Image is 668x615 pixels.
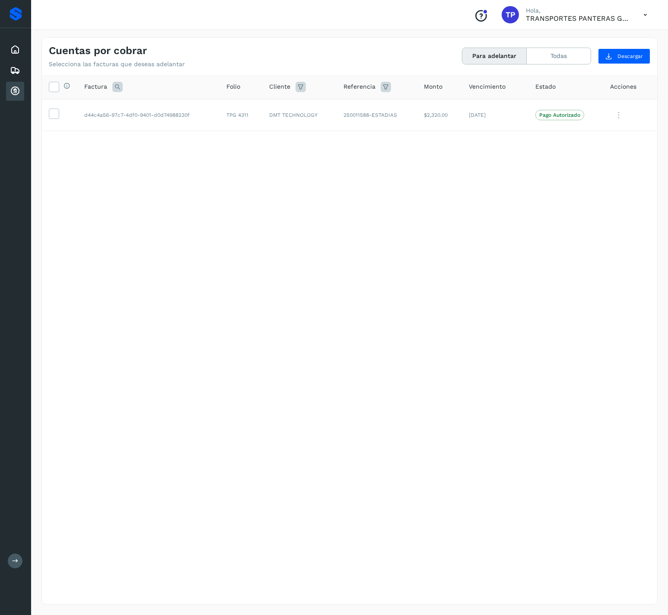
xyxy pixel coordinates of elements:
div: Cuentas por cobrar [6,82,24,101]
td: [DATE] [462,99,528,131]
h4: Cuentas por cobrar [49,45,147,57]
p: Pago Autorizado [539,112,580,118]
span: Descargar [617,52,643,60]
p: TRANSPORTES PANTERAS GAPO S.A. DE C.V. [526,14,630,22]
span: Estado [535,82,556,91]
span: Monto [424,82,442,91]
td: d44c4a56-97c7-4df0-9401-d0d74988230f [77,99,219,131]
td: TPG 4311 [219,99,262,131]
button: Todas [527,48,591,64]
p: Selecciona las facturas que deseas adelantar [49,61,185,68]
button: Descargar [598,48,650,64]
td: DMT TECHNOLOGY [262,99,337,131]
div: Embarques [6,61,24,80]
span: Referencia [344,82,375,91]
span: Vencimiento [469,82,506,91]
span: Acciones [610,82,636,91]
span: Folio [226,82,240,91]
button: Para adelantar [462,48,527,64]
td: 250011588-ESTADIAS [337,99,417,131]
td: $2,320.00 [417,99,462,131]
p: Hola, [526,7,630,14]
div: Inicio [6,40,24,59]
span: Cliente [269,82,290,91]
span: Factura [84,82,107,91]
